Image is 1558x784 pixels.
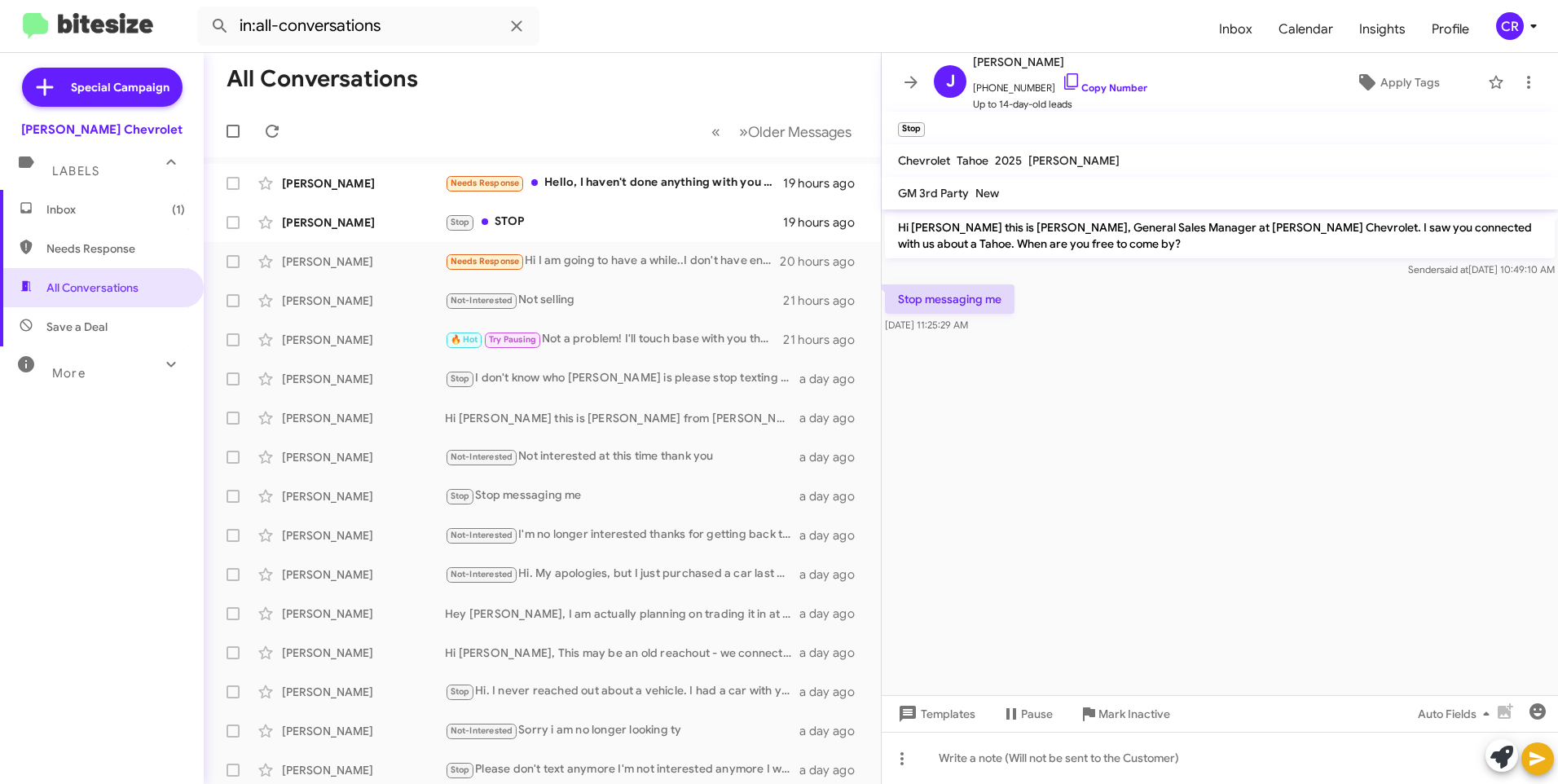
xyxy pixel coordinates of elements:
span: Special Campaign [71,79,169,95]
div: [PERSON_NAME] [282,723,445,739]
div: Hello, I haven't done anything with you Guys since [DATE] [445,174,783,192]
a: Insights [1346,6,1419,53]
span: Older Messages [748,123,852,141]
span: Not-Interested [451,451,513,462]
div: [PERSON_NAME] [282,488,445,504]
span: Needs Response [46,240,185,257]
div: [PERSON_NAME] [282,527,445,544]
span: Sender [DATE] 10:49:10 AM [1408,263,1555,275]
span: [PHONE_NUMBER] [973,72,1147,96]
span: Stop [451,491,470,501]
span: Needs Response [451,178,520,188]
span: » [739,121,748,142]
div: [PERSON_NAME] [282,566,445,583]
span: Stop [451,217,470,227]
a: Special Campaign [22,68,183,107]
div: 21 hours ago [783,293,868,309]
h1: All Conversations [227,66,418,92]
span: Stop [451,373,470,384]
span: Up to 14-day-old leads [973,96,1147,112]
span: Templates [895,699,975,729]
span: More [52,366,86,381]
div: [PERSON_NAME] [282,293,445,309]
span: Tahoe [957,153,988,168]
nav: Page navigation example [702,115,861,148]
span: GM 3rd Party [898,186,969,200]
div: Not selling [445,291,783,310]
span: Not-Interested [451,530,513,540]
div: Sorry i am no longer looking ty [445,721,799,740]
div: CR [1496,12,1524,40]
div: 20 hours ago [780,253,868,270]
span: Auto Fields [1418,699,1496,729]
div: Hey [PERSON_NAME], I am actually planning on trading it in at [PERSON_NAME] Nissan of Stanhope, g... [445,606,799,622]
button: Previous [702,115,730,148]
button: Templates [882,699,988,729]
div: [PERSON_NAME] [282,645,445,661]
button: Mark Inactive [1066,699,1183,729]
div: a day ago [799,723,868,739]
span: Not-Interested [451,569,513,579]
span: Labels [52,164,99,178]
span: Pause [1021,699,1053,729]
div: [PERSON_NAME] [282,175,445,192]
span: Stop [451,764,470,775]
div: a day ago [799,488,868,504]
p: Stop messaging me [885,284,1014,314]
div: Hi [PERSON_NAME], This may be an old reachout - we connected in the fall of 2022 and purchased a ... [445,645,799,661]
span: Save a Deal [46,319,108,335]
div: 19 hours ago [783,214,868,231]
span: (1) [172,201,185,218]
div: a day ago [799,566,868,583]
div: 19 hours ago [783,175,868,192]
span: « [711,121,720,142]
div: a day ago [799,684,868,700]
div: a day ago [799,449,868,465]
div: a day ago [799,645,868,661]
div: [PERSON_NAME] [282,371,445,387]
div: a day ago [799,606,868,622]
span: Mark Inactive [1098,699,1170,729]
div: Hi. My apologies, but I just purchased a car last year from your dealership and I'm not looking f... [445,565,799,584]
a: Profile [1419,6,1482,53]
a: Calendar [1265,6,1346,53]
div: [PERSON_NAME] [282,684,445,700]
span: Inbox [46,201,185,218]
span: New [975,186,999,200]
span: Not-Interested [451,725,513,736]
div: a day ago [799,371,868,387]
p: Hi [PERSON_NAME] this is [PERSON_NAME], General Sales Manager at [PERSON_NAME] Chevrolet. I saw y... [885,213,1555,258]
div: [PERSON_NAME] [282,449,445,465]
button: Apply Tags [1314,68,1480,97]
span: Apply Tags [1380,68,1440,97]
span: Chevrolet [898,153,950,168]
small: Stop [898,122,925,137]
span: [PERSON_NAME] [1028,153,1120,168]
input: Search [197,7,539,46]
div: STOP [445,213,783,231]
div: [PERSON_NAME] [282,762,445,778]
span: Not-Interested [451,295,513,306]
button: Auto Fields [1405,699,1509,729]
div: [PERSON_NAME] [282,253,445,270]
div: I'm no longer interested thanks for getting back though [445,526,799,544]
a: Inbox [1206,6,1265,53]
div: Not a problem! I'll touch base with you the 16th! [445,330,783,349]
div: [PERSON_NAME] [282,214,445,231]
div: Not interested at this time thank you [445,447,799,466]
span: 2025 [995,153,1022,168]
div: Hi I am going to have a while..I don't have enough equity in my Nissan Rogue..I have only had it ... [445,252,780,271]
button: CR [1482,12,1540,40]
div: Please don't text anymore I'm not interested anymore I was just looking [445,760,799,779]
div: Hi. I never reached out about a vehicle. I had a car with you a few years ago but I have a new ca... [445,682,799,701]
span: Needs Response [451,256,520,266]
div: Hi [PERSON_NAME] this is [PERSON_NAME] from [PERSON_NAME] in [GEOGRAPHIC_DATA], This is my cell n... [445,410,799,426]
span: Try Pausing [489,334,536,345]
div: a day ago [799,762,868,778]
a: Copy Number [1062,81,1147,94]
span: [PERSON_NAME] [973,52,1147,72]
button: Next [729,115,861,148]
